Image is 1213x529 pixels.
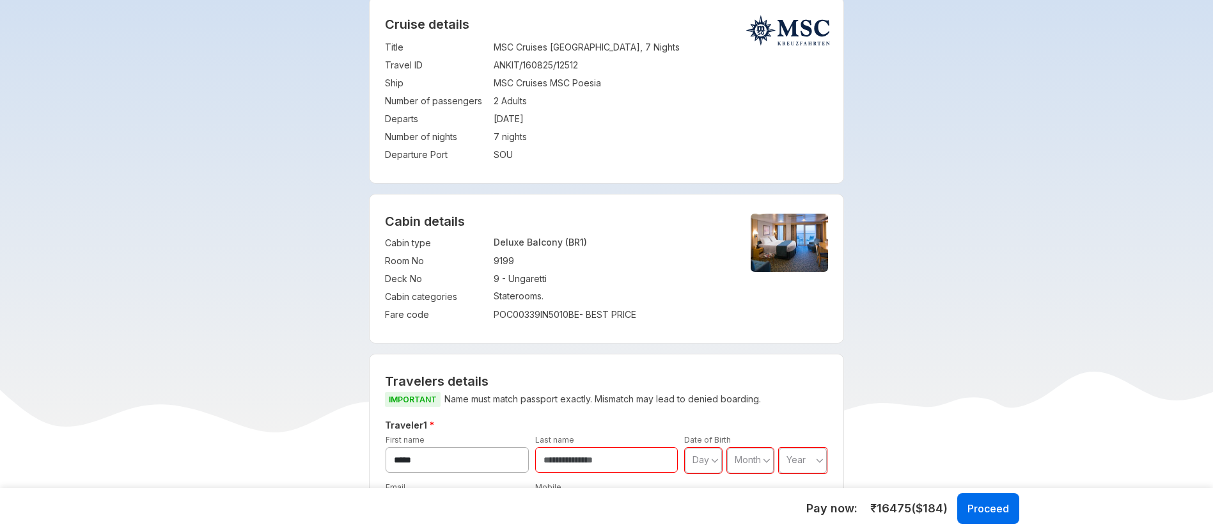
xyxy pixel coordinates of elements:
[487,110,494,128] td: :
[487,306,494,324] td: :
[494,308,729,321] div: POC00339IN5010BE - BEST PRICE
[494,270,729,288] td: 9 - Ungaretti
[494,237,729,248] p: Deluxe Balcony
[487,146,494,164] td: :
[786,454,806,465] span: Year
[494,92,828,110] td: 2 Adults
[385,392,441,407] span: IMPORTANT
[385,92,487,110] td: Number of passengers
[494,290,729,301] p: Staterooms.
[385,74,487,92] td: Ship
[494,56,828,74] td: ANKIT/160825/12512
[385,56,487,74] td: Travel ID
[385,214,828,229] h4: Cabin details
[385,288,487,306] td: Cabin categories
[494,74,828,92] td: MSC Cruises MSC Poesia
[494,128,828,146] td: 7 nights
[385,17,828,32] h2: Cruise details
[386,482,405,492] label: Email
[711,454,719,467] svg: angle down
[693,454,709,465] span: Day
[382,418,831,433] h5: Traveler 1
[487,74,494,92] td: :
[487,270,494,288] td: :
[487,38,494,56] td: :
[487,234,494,252] td: :
[487,252,494,270] td: :
[535,482,561,492] label: Mobile
[487,92,494,110] td: :
[870,500,948,517] span: ₹ 16475 ($ 184 )
[494,110,828,128] td: [DATE]
[487,128,494,146] td: :
[487,288,494,306] td: :
[487,56,494,74] td: :
[385,252,487,270] td: Room No
[816,454,824,467] svg: angle down
[385,38,487,56] td: Title
[494,38,828,56] td: MSC Cruises [GEOGRAPHIC_DATA], 7 Nights
[385,234,487,252] td: Cabin type
[385,110,487,128] td: Departs
[763,454,771,467] svg: angle down
[806,501,857,516] h5: Pay now:
[386,435,425,445] label: First name
[385,391,828,407] p: Name must match passport exactly. Mismatch may lead to denied boarding.
[957,493,1019,524] button: Proceed
[385,374,828,389] h2: Travelers details
[735,454,761,465] span: Month
[385,306,487,324] td: Fare code
[684,435,731,445] label: Date of Birth
[565,237,587,248] span: (BR1)
[385,128,487,146] td: Number of nights
[494,146,828,164] td: SOU
[385,270,487,288] td: Deck No
[385,146,487,164] td: Departure Port
[535,435,574,445] label: Last name
[494,252,729,270] td: 9199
